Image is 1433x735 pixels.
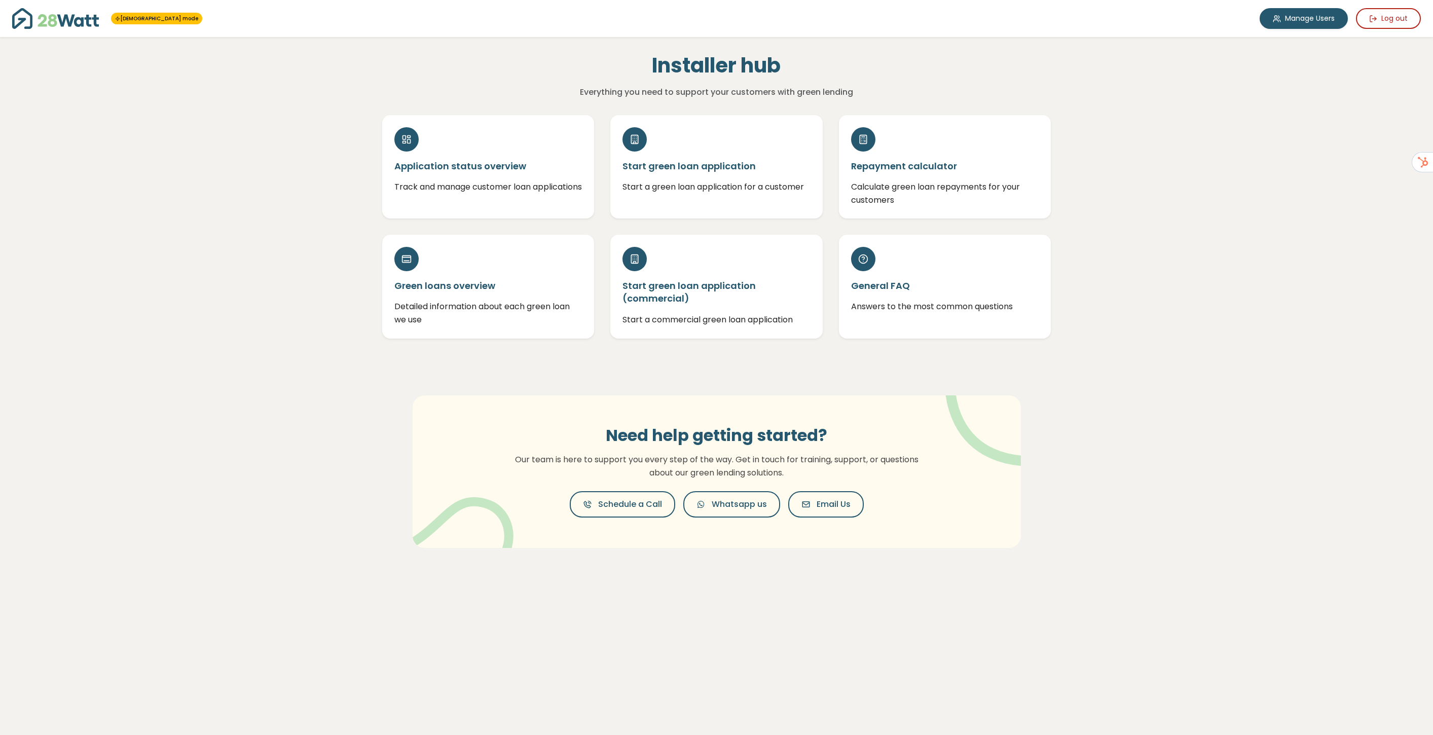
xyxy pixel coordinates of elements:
[509,426,925,445] h3: Need help getting started?
[496,53,937,78] h1: Installer hub
[817,498,851,510] span: Email Us
[622,279,811,305] h5: Start green loan application (commercial)
[509,453,925,479] p: Our team is here to support you every step of the way. Get in touch for training, support, or que...
[712,498,767,510] span: Whatsapp us
[851,300,1039,313] p: Answers to the most common questions
[12,8,99,29] img: 28Watt
[919,367,1051,466] img: vector
[598,498,662,510] span: Schedule a Call
[1260,8,1348,29] a: Manage Users
[115,15,198,22] a: [DEMOGRAPHIC_DATA] mode
[788,491,864,518] button: Email Us
[394,279,582,292] h5: Green loans overview
[394,300,582,326] p: Detailed information about each green loan we use
[622,180,811,194] p: Start a green loan application for a customer
[622,160,811,172] h5: Start green loan application
[406,471,513,572] img: vector
[394,180,582,194] p: Track and manage customer loan applications
[570,491,675,518] button: Schedule a Call
[111,13,202,24] span: You're in 28Watt mode - full access to all features!
[851,279,1039,292] h5: General FAQ
[1356,8,1421,29] button: Log out
[496,86,937,99] p: Everything you need to support your customers with green lending
[683,491,780,518] button: Whatsapp us
[851,160,1039,172] h5: Repayment calculator
[851,180,1039,206] p: Calculate green loan repayments for your customers
[622,313,811,326] p: Start a commercial green loan application
[394,160,582,172] h5: Application status overview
